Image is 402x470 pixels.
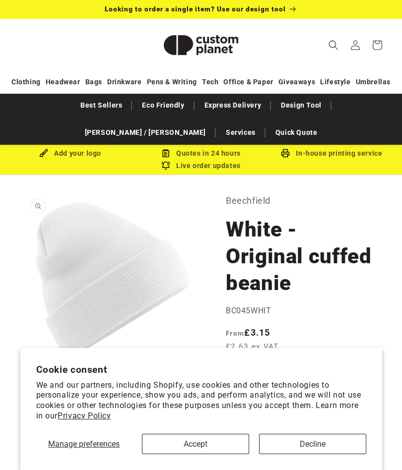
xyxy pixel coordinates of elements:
[147,73,197,91] a: Pens & Writing
[5,160,397,172] div: Live order updates
[223,73,273,91] a: Office & Paper
[46,73,80,91] a: Headwear
[39,149,48,158] img: Brush Icon
[5,147,135,160] div: Add your logo
[75,97,127,114] a: Best Sellers
[151,23,251,67] img: Custom Planet
[226,329,244,337] span: From
[200,97,267,114] a: Express Delivery
[267,147,397,160] div: In-house printing service
[148,19,255,71] a: Custom Planet
[48,439,120,449] span: Manage preferences
[226,341,279,352] span: £2.63 ex VAT
[352,422,402,470] iframe: Chat Widget
[107,73,141,91] a: Drinkware
[276,97,327,114] a: Design Tool
[226,193,377,209] p: Beechfield
[36,380,366,421] p: We and our partners, including Shopify, use cookies and other technologies to personalize your ex...
[281,149,290,158] img: In-house printing
[226,306,271,315] span: BC045WHIT
[80,124,211,141] a: [PERSON_NAME] / [PERSON_NAME]
[221,124,261,141] a: Services
[11,73,41,91] a: Clothing
[161,161,170,170] img: Order updates
[137,97,189,114] a: Eco Friendly
[278,73,315,91] a: Giveaways
[58,411,111,420] a: Privacy Policy
[226,216,377,296] h1: White - Original cuffed beanie
[36,434,133,454] button: Manage preferences
[270,124,323,141] a: Quick Quote
[320,73,350,91] a: Lifestyle
[259,434,366,454] button: Decline
[202,73,218,91] a: Tech
[356,73,391,91] a: Umbrellas
[142,434,249,454] button: Accept
[161,149,170,158] img: Order Updates Icon
[226,327,270,338] strong: £3.15
[135,147,266,160] div: Quotes in 24 hours
[36,364,366,375] h2: Cookie consent
[85,73,102,91] a: Bags
[323,34,344,56] summary: Search
[105,5,286,13] span: Looking to order a single item? Use our design tool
